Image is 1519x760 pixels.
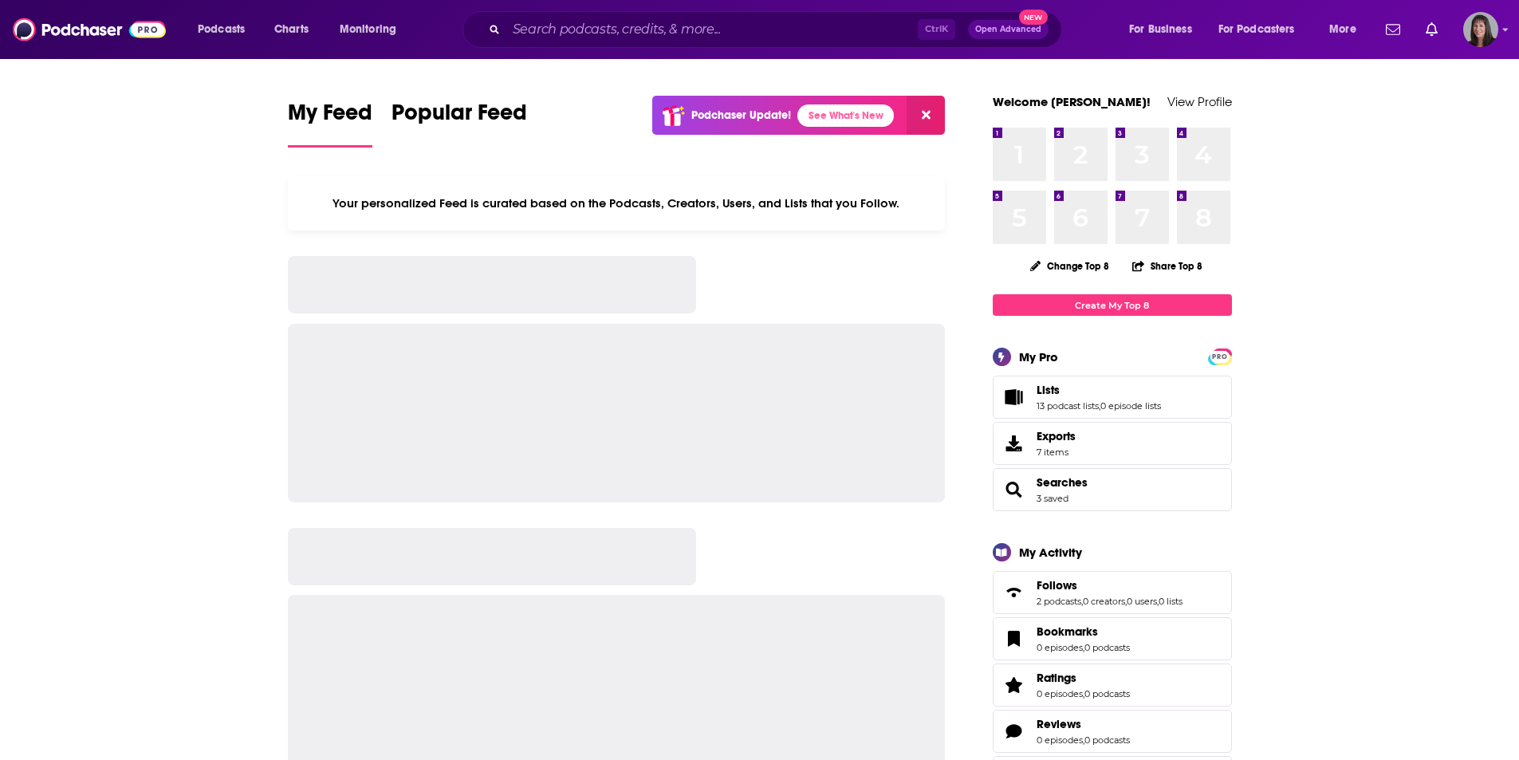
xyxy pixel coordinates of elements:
[1129,18,1192,41] span: For Business
[288,176,946,230] div: Your personalized Feed is curated based on the Podcasts, Creators, Users, and Lists that you Follow.
[1419,16,1444,43] a: Show notifications dropdown
[1463,12,1498,47] span: Logged in as jenstrohm
[1019,349,1058,364] div: My Pro
[1037,624,1098,639] span: Bookmarks
[1118,17,1212,42] button: open menu
[1379,16,1407,43] a: Show notifications dropdown
[998,581,1030,604] a: Follows
[993,376,1232,419] span: Lists
[1100,400,1161,412] a: 0 episode lists
[198,18,245,41] span: Podcasts
[1083,734,1084,746] span: ,
[1037,447,1076,458] span: 7 items
[1210,351,1230,363] span: PRO
[478,11,1077,48] div: Search podcasts, credits, & more...
[998,478,1030,501] a: Searches
[1037,429,1076,443] span: Exports
[993,94,1151,109] a: Welcome [PERSON_NAME]!
[1318,17,1376,42] button: open menu
[1037,688,1083,699] a: 0 episodes
[993,468,1232,511] span: Searches
[1037,717,1081,731] span: Reviews
[1037,717,1130,731] a: Reviews
[1037,475,1088,490] a: Searches
[993,294,1232,316] a: Create My Top 8
[1329,18,1356,41] span: More
[1099,400,1100,412] span: ,
[1037,671,1076,685] span: Ratings
[998,432,1030,455] span: Exports
[1159,596,1183,607] a: 0 lists
[1218,18,1295,41] span: For Podcasters
[993,710,1232,753] span: Reviews
[288,99,372,148] a: My Feed
[1084,734,1130,746] a: 0 podcasts
[1083,688,1084,699] span: ,
[998,720,1030,742] a: Reviews
[993,422,1232,465] a: Exports
[1037,734,1083,746] a: 0 episodes
[1019,545,1082,560] div: My Activity
[1463,12,1498,47] button: Show profile menu
[975,26,1041,33] span: Open Advanced
[392,99,527,148] a: Popular Feed
[1037,493,1068,504] a: 3 saved
[1037,578,1077,593] span: Follows
[998,628,1030,650] a: Bookmarks
[340,18,396,41] span: Monitoring
[13,14,166,45] img: Podchaser - Follow, Share and Rate Podcasts
[1037,596,1081,607] a: 2 podcasts
[1210,350,1230,362] a: PRO
[993,617,1232,660] span: Bookmarks
[264,17,318,42] a: Charts
[1037,624,1130,639] a: Bookmarks
[1037,642,1083,653] a: 0 episodes
[392,99,527,136] span: Popular Feed
[1131,250,1203,282] button: Share Top 8
[1037,578,1183,593] a: Follows
[1208,17,1318,42] button: open menu
[1021,256,1120,276] button: Change Top 8
[329,17,417,42] button: open menu
[288,99,372,136] span: My Feed
[691,108,791,122] p: Podchaser Update!
[998,386,1030,408] a: Lists
[797,104,894,127] a: See What's New
[1084,642,1130,653] a: 0 podcasts
[274,18,309,41] span: Charts
[1127,596,1157,607] a: 0 users
[998,674,1030,696] a: Ratings
[1083,596,1125,607] a: 0 creators
[993,571,1232,614] span: Follows
[1463,12,1498,47] img: User Profile
[1167,94,1232,109] a: View Profile
[918,19,955,40] span: Ctrl K
[993,664,1232,707] span: Ratings
[1037,671,1130,685] a: Ratings
[1037,400,1099,412] a: 13 podcast lists
[1083,642,1084,653] span: ,
[1084,688,1130,699] a: 0 podcasts
[1037,383,1060,397] span: Lists
[1019,10,1048,25] span: New
[1037,383,1161,397] a: Lists
[1125,596,1127,607] span: ,
[1157,596,1159,607] span: ,
[968,20,1049,39] button: Open AdvancedNew
[1081,596,1083,607] span: ,
[506,17,918,42] input: Search podcasts, credits, & more...
[187,17,266,42] button: open menu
